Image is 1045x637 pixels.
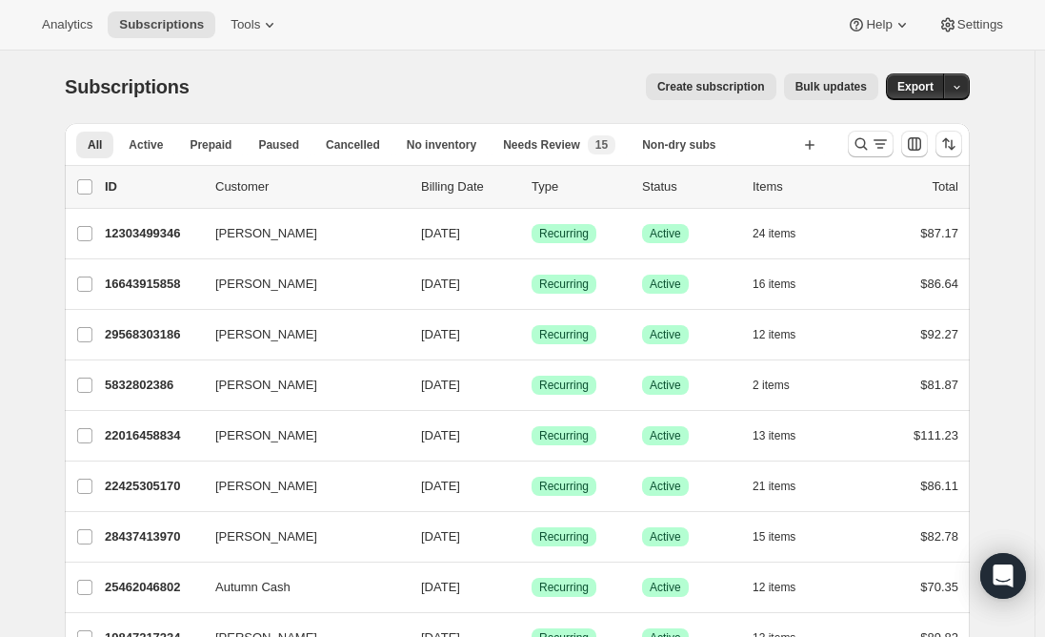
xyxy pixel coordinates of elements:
span: [DATE] [421,580,460,594]
span: Recurring [539,277,589,292]
span: 15 items [753,529,795,545]
span: All [88,137,102,153]
span: 24 items [753,226,795,241]
span: Non-dry subs [642,137,715,153]
p: Status [642,177,737,196]
button: Export [886,73,945,100]
span: Active [650,479,681,494]
span: Active [650,226,681,241]
span: Create subscription [657,79,765,94]
button: Create subscription [646,73,776,100]
span: 15 [595,137,608,153]
div: 5832802386[PERSON_NAME][DATE]SuccessRecurringSuccessActive2 items$81.87 [105,372,958,399]
div: 22016458834[PERSON_NAME][DATE]SuccessRecurringSuccessActive13 items$111.23 [105,422,958,449]
span: [PERSON_NAME] [215,224,317,243]
div: IDCustomerBilling DateTypeStatusItemsTotal [105,177,958,196]
button: 13 items [753,422,816,449]
span: Active [650,277,681,292]
span: [PERSON_NAME] [215,325,317,344]
span: Paused [258,137,299,153]
button: [PERSON_NAME] [204,522,394,552]
span: $92.27 [920,327,958,341]
button: Help [835,11,922,38]
span: Active [650,378,681,393]
button: [PERSON_NAME] [204,218,394,249]
span: 16 items [753,277,795,292]
p: 12303499346 [105,224,200,243]
span: Recurring [539,479,589,494]
span: Recurring [539,580,589,595]
span: [PERSON_NAME] [215,477,317,496]
button: [PERSON_NAME] [204,421,394,451]
span: [DATE] [421,428,460,442]
button: Customize table column order and visibility [901,131,928,157]
span: Recurring [539,428,589,443]
button: 16 items [753,271,816,298]
button: Tools [219,11,291,38]
span: Prepaid [190,137,231,153]
span: [DATE] [421,529,460,544]
span: Active [650,428,681,443]
span: $82.78 [920,529,958,544]
button: Analytics [30,11,104,38]
span: [DATE] [421,378,460,392]
span: [PERSON_NAME] [215,376,317,395]
p: 22425305170 [105,477,200,496]
span: 13 items [753,428,795,443]
div: 22425305170[PERSON_NAME][DATE]SuccessRecurringSuccessActive21 items$86.11 [105,473,958,500]
span: Subscriptions [119,17,204,32]
span: $87.17 [920,226,958,240]
span: Help [866,17,892,32]
button: 21 items [753,473,816,500]
span: [DATE] [421,277,460,291]
span: $81.87 [920,378,958,392]
button: 24 items [753,220,816,247]
button: [PERSON_NAME] [204,319,394,350]
span: [DATE] [421,226,460,240]
span: Analytics [42,17,92,32]
button: Sort the results [935,131,962,157]
span: 12 items [753,580,795,595]
span: Bulk updates [795,79,867,94]
div: 12303499346[PERSON_NAME][DATE]SuccessRecurringSuccessActive24 items$87.17 [105,220,958,247]
button: [PERSON_NAME] [204,370,394,401]
p: 16643915858 [105,275,200,294]
button: Create new view [794,132,825,158]
button: 2 items [753,372,811,399]
span: Needs Review [503,137,580,153]
div: 28437413970[PERSON_NAME][DATE]SuccessRecurringSuccessActive15 items$82.78 [105,524,958,550]
p: 28437413970 [105,527,200,546]
span: [PERSON_NAME] [215,426,317,445]
span: Export [897,79,934,94]
span: Recurring [539,226,589,241]
p: 25462046802 [105,578,200,597]
div: 29568303186[PERSON_NAME][DATE]SuccessRecurringSuccessActive12 items$92.27 [105,321,958,348]
span: 12 items [753,327,795,342]
button: Autumn Cash [204,572,394,603]
span: Cancelled [326,137,380,153]
span: [DATE] [421,327,460,341]
span: Autumn Cash [215,578,291,597]
span: Settings [957,17,1003,32]
span: Recurring [539,378,589,393]
button: 12 items [753,321,816,348]
span: $86.64 [920,277,958,291]
button: [PERSON_NAME] [204,269,394,299]
span: Tools [231,17,260,32]
span: $111.23 [914,428,958,442]
span: $86.11 [920,479,958,493]
span: Active [650,580,681,595]
span: Active [650,529,681,545]
button: Bulk updates [784,73,878,100]
span: [PERSON_NAME] [215,527,317,546]
p: 5832802386 [105,376,200,395]
button: 15 items [753,524,816,550]
p: ID [105,177,200,196]
span: Recurring [539,529,589,545]
span: [PERSON_NAME] [215,275,317,294]
button: [PERSON_NAME] [204,471,394,502]
button: 12 items [753,574,816,601]
span: Active [650,327,681,342]
p: Billing Date [421,177,516,196]
p: 29568303186 [105,325,200,344]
